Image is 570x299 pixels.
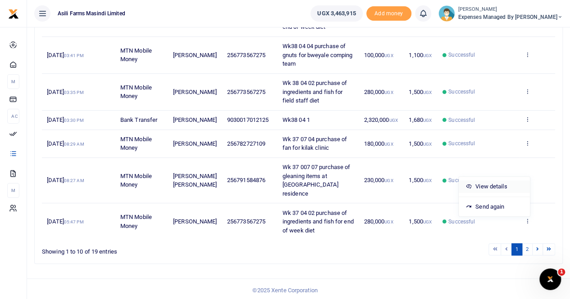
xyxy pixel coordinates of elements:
small: UGX [423,142,432,147]
span: 1,500 [409,177,432,183]
span: Wk 37 07 04 purchase of fan for kilak clinic [283,136,347,152]
span: 1,500 [409,140,432,147]
li: Wallet ballance [307,5,366,22]
span: 180,000 [364,140,393,147]
span: Wk38 04 1 [283,116,310,123]
span: [PERSON_NAME] [173,52,217,58]
span: 9030017012125 [227,116,269,123]
iframe: Intercom live chat [539,268,561,290]
small: UGX [384,219,393,224]
small: 08:29 AM [64,142,84,147]
small: 05:47 PM [64,219,84,224]
span: [DATE] [47,218,83,225]
span: 230,000 [364,177,393,183]
span: 256791584876 [227,177,265,183]
li: M [7,183,19,198]
span: MTN Mobile Money [120,214,152,229]
li: Ac [7,109,19,124]
span: Successful [448,218,475,226]
a: Add money [366,9,411,16]
span: Successful [448,176,475,184]
span: 256782727109 [227,140,265,147]
span: Successful [448,116,475,124]
span: 2,320,000 [364,116,397,123]
span: 1,100 [409,52,432,58]
span: Wk38 04 04 purchase of gnuts for bweyale comping team [283,43,353,67]
small: UGX [384,178,393,183]
small: UGX [384,53,393,58]
small: UGX [423,53,432,58]
span: Wk 37 04 02 purchase of ingredients and fish for end of week diet [283,210,354,234]
span: [PERSON_NAME] [173,140,217,147]
span: Wk 38 04 02 purchase of ingredients and fish for field staff diet [283,80,347,104]
span: 1 [558,268,565,276]
span: Add money [366,6,411,21]
li: Toup your wallet [366,6,411,21]
a: View details [459,180,530,193]
span: [PERSON_NAME] [PERSON_NAME] [173,173,217,188]
span: MTN Mobile Money [120,47,152,63]
span: 256773567275 [227,52,265,58]
span: [DATE] [47,140,84,147]
a: profile-user [PERSON_NAME] Expenses Managed by [PERSON_NAME] [438,5,563,22]
a: logo-small logo-large logo-large [8,10,19,17]
span: 100,000 [364,52,393,58]
span: 256773567275 [227,218,265,225]
small: UGX [384,142,393,147]
span: Bank Transfer [120,116,157,123]
small: 08:27 AM [64,178,84,183]
span: Wk 37 007 07 purchase of gleaning items at [GEOGRAPHIC_DATA] residence [283,164,350,197]
small: [PERSON_NAME] [458,6,563,13]
small: UGX [423,90,432,95]
span: Successful [448,51,475,59]
span: 1,500 [409,218,432,225]
span: Successful [448,139,475,147]
span: [DATE] [47,52,83,58]
span: [PERSON_NAME] [173,116,217,123]
span: 1,500 [409,89,432,95]
img: logo-small [8,9,19,19]
li: M [7,74,19,89]
small: UGX [384,90,393,95]
span: 280,000 [364,218,393,225]
a: 2 [522,243,533,255]
span: [DATE] [47,116,83,123]
span: [PERSON_NAME] [173,218,217,225]
span: MTN Mobile Money [120,136,152,152]
span: Expenses Managed by [PERSON_NAME] [458,13,563,21]
span: 1,680 [409,116,432,123]
a: 1 [511,243,522,255]
span: MTN Mobile Money [120,84,152,100]
small: 03:35 PM [64,90,84,95]
span: 256773567275 [227,89,265,95]
span: Asili Farms Masindi Limited [54,9,129,18]
img: profile-user [438,5,455,22]
span: [DATE] [47,89,83,95]
small: UGX [423,178,432,183]
a: Send again [459,201,530,213]
small: UGX [389,118,397,123]
a: UGX 3,463,915 [310,5,362,22]
span: [PERSON_NAME] [173,89,217,95]
small: UGX [423,219,432,224]
small: 03:41 PM [64,53,84,58]
small: UGX [423,118,432,123]
span: MTN Mobile Money [120,173,152,188]
span: Successful [448,88,475,96]
div: Showing 1 to 10 of 19 entries [42,242,252,256]
span: [DATE] [47,177,84,183]
small: 03:30 PM [64,118,84,123]
span: UGX 3,463,915 [317,9,356,18]
span: 280,000 [364,89,393,95]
